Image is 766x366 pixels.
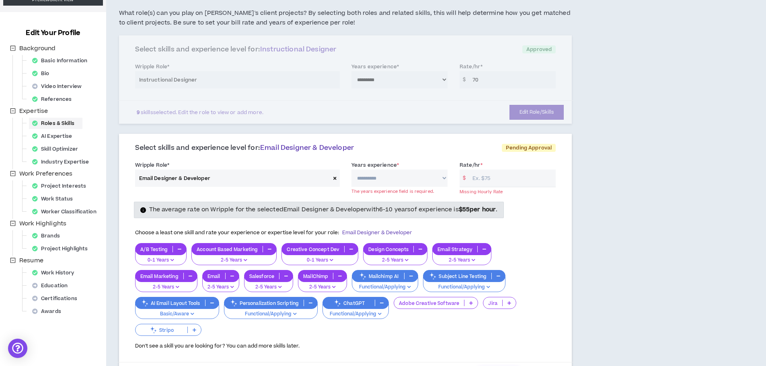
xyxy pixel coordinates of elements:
h5: What role(s) can you play on [PERSON_NAME]'s client projects? By selecting both roles and related... [119,8,572,28]
p: 0-1 Years [140,257,182,264]
input: (e.g. User Experience, Visual & UI, Technical PM, etc.) [135,170,330,187]
span: Email Designer & Developer [342,229,412,236]
div: Brands [29,230,68,241]
button: Functional/Applying [423,277,505,292]
div: Project Highlights [29,243,96,254]
p: Pending Approval [502,144,556,152]
p: 2-5 Years [197,257,271,264]
p: Salesforce [244,273,279,279]
button: 2-5 Years [244,277,293,292]
p: Stripo [136,327,187,333]
span: $ [460,170,469,187]
label: Rate/hr [460,159,483,172]
span: Work Highlights [18,219,68,229]
span: Expertise [18,106,49,116]
strong: $ 55 per hour [459,205,496,214]
p: Subject Line Testing [423,273,491,279]
div: Education [29,280,76,291]
p: Functional/Applying [428,284,500,291]
p: Design Concepts [363,246,413,252]
p: ChatGPT [323,300,375,306]
button: 0-1 Years [281,250,358,265]
p: A/B Testing [136,246,173,252]
span: Background [19,44,55,53]
p: Personalization Scripting [224,300,304,306]
span: Work Preferences [19,170,72,178]
p: 2-5 Years [368,257,422,264]
span: minus-square [10,108,16,114]
p: 2-5 Years [303,284,342,291]
div: References [29,94,80,105]
p: 2-5 Years [140,284,192,291]
div: Missing Hourly Rate [460,189,556,195]
p: Creative Concept Dev [282,246,344,252]
button: 2-5 Years [298,277,347,292]
button: Functional/Applying [352,277,418,292]
div: Open Intercom Messenger [8,339,27,358]
p: Adobe Creative Software [394,300,464,306]
div: Worker Classification [29,206,105,217]
div: Skill Optimizer [29,143,86,155]
span: Background [18,44,57,53]
div: Project Interests [29,180,94,192]
div: Certifications [29,293,85,304]
span: Select skills and experience level for: [135,143,354,153]
h3: Edit Your Profile [23,28,83,38]
span: Work Preferences [18,169,74,179]
div: Work History [29,267,82,278]
p: AI Email Layout Tools [136,300,205,306]
span: Choose a least one skill and rate your experience or expertise level for your role: [135,229,412,236]
div: Industry Expertise [29,156,97,168]
button: Functional/Applying [224,304,318,319]
span: Expertise [19,107,48,115]
p: Functional/Applying [357,284,413,291]
p: Email Marketing [136,273,183,279]
p: Email Strategy [433,246,477,252]
span: Resume [19,256,43,265]
button: 0-1 Years [135,250,187,265]
div: The years experience field is required. [351,188,448,194]
div: Awards [29,306,69,317]
p: Jira [483,300,502,306]
label: Years experience [351,159,399,172]
span: minus-square [10,258,16,263]
span: Email Designer & Developer [260,143,354,153]
input: Ex. $75 [468,170,556,187]
span: minus-square [10,45,16,51]
div: Video Interview [29,81,90,92]
button: Basic/Aware [135,304,219,319]
div: AI Expertise [29,131,80,142]
div: Roles & Skills [29,118,82,129]
button: 2-5 Years [432,250,491,265]
p: Basic/Aware [140,311,214,318]
p: 0-1 Years [287,257,353,264]
button: Functional/Applying [322,304,389,319]
p: Functional/Applying [328,311,384,318]
p: Email [203,273,225,279]
div: Basic Information [29,55,95,66]
button: 2-5 Years [363,250,427,265]
button: 2-5 Years [202,277,239,292]
button: 2-5 Years [191,250,277,265]
span: minus-square [10,171,16,176]
span: Resume [18,256,45,266]
p: 2-5 Years [207,284,234,291]
p: 2-5 Years [437,257,486,264]
p: Mailchimp AI [352,273,404,279]
div: Work Status [29,193,81,204]
span: info-circle [140,207,146,213]
div: Bio [29,68,58,79]
button: 2-5 Years [135,277,197,292]
label: Wripple Role [135,159,170,172]
span: The average rate on Wripple for the selected Email Designer & Developer with 6-10 years of experi... [149,205,498,214]
p: MailChimp [298,273,333,279]
p: 2-5 Years [249,284,288,291]
span: Don't see a skill you are looking for? You can add more skills later. [135,342,300,350]
p: Functional/Applying [229,311,313,318]
span: Work Highlights [19,219,66,228]
p: Account Based Marketing [192,246,263,252]
span: minus-square [10,221,16,226]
